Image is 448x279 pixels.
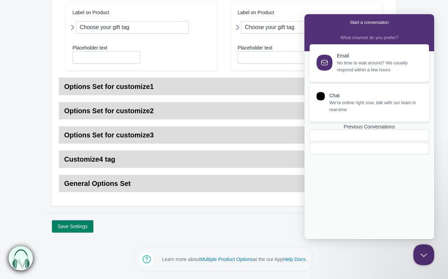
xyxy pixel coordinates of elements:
h3: Customize4 tag [59,151,390,168]
a: Multiple Product Options [200,256,253,262]
button: Save Settings [52,220,93,233]
p: Learn more about at the our App . [162,256,307,263]
img: bxm.png [9,246,33,270]
label: Placeholder text [238,44,272,51]
h3: General Options Set [59,175,390,192]
iframe: Help Scout Beacon - Live Chat, Contact Form, and Knowledge Base [304,14,434,239]
label: Label on Product [73,9,109,16]
h3: Options Set for customize2 [59,102,390,119]
label: Placeholder text [73,44,107,51]
iframe: Help Scout Beacon - Close [413,244,434,265]
label: Label on Product [238,9,274,16]
h3: Options Set for customize3 [59,126,390,144]
a: Help Docs [283,256,305,262]
h3: Options Set for customize1 [59,78,390,95]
